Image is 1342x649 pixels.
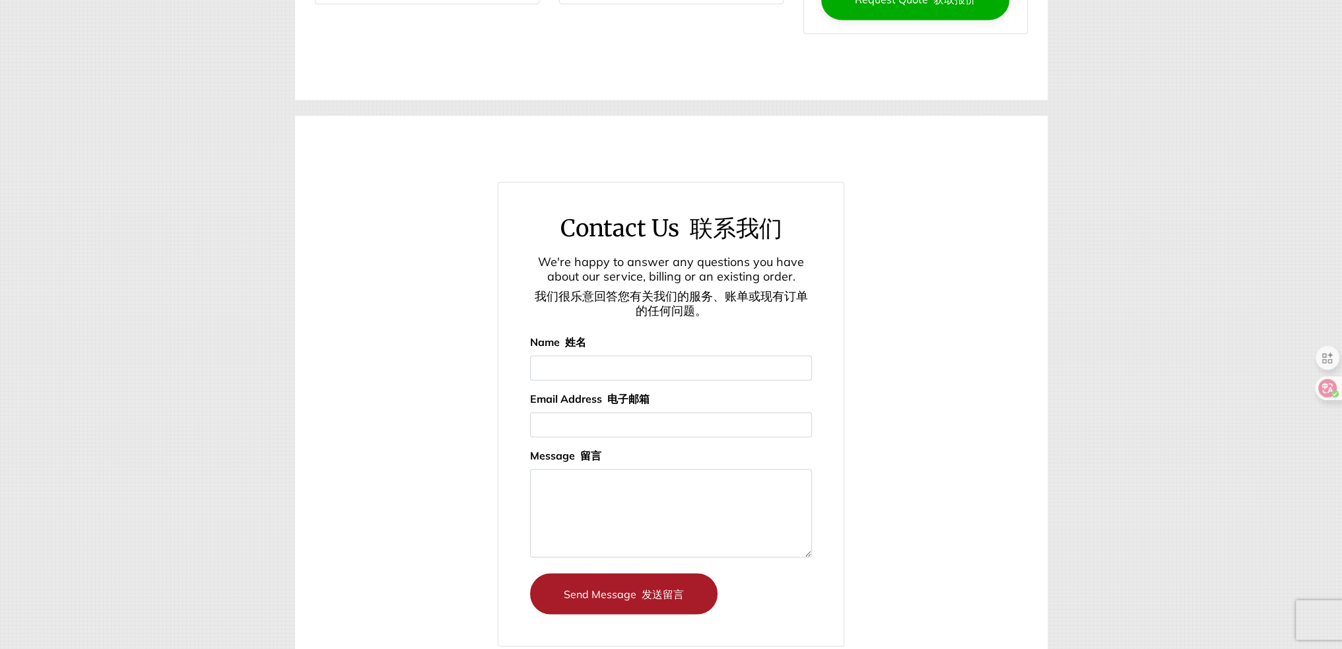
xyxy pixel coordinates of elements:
[607,392,650,405] font: 电子邮箱
[530,573,718,614] button: Send Message 发送留言
[530,255,812,324] p: We're happy to answer any questions you have about our service, billing or an existing order.
[535,289,808,318] font: 我们很乐意回答您有关我们的服务、账单或现有订单的任何问题。
[580,449,601,462] font: 留言
[690,214,782,243] font: 联系我们
[642,587,684,600] font: 发送留言
[530,214,812,244] h2: Contact Us
[565,335,586,349] font: 姓名
[530,448,601,463] label: Message
[530,391,650,407] label: Email Address
[530,334,586,350] label: Name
